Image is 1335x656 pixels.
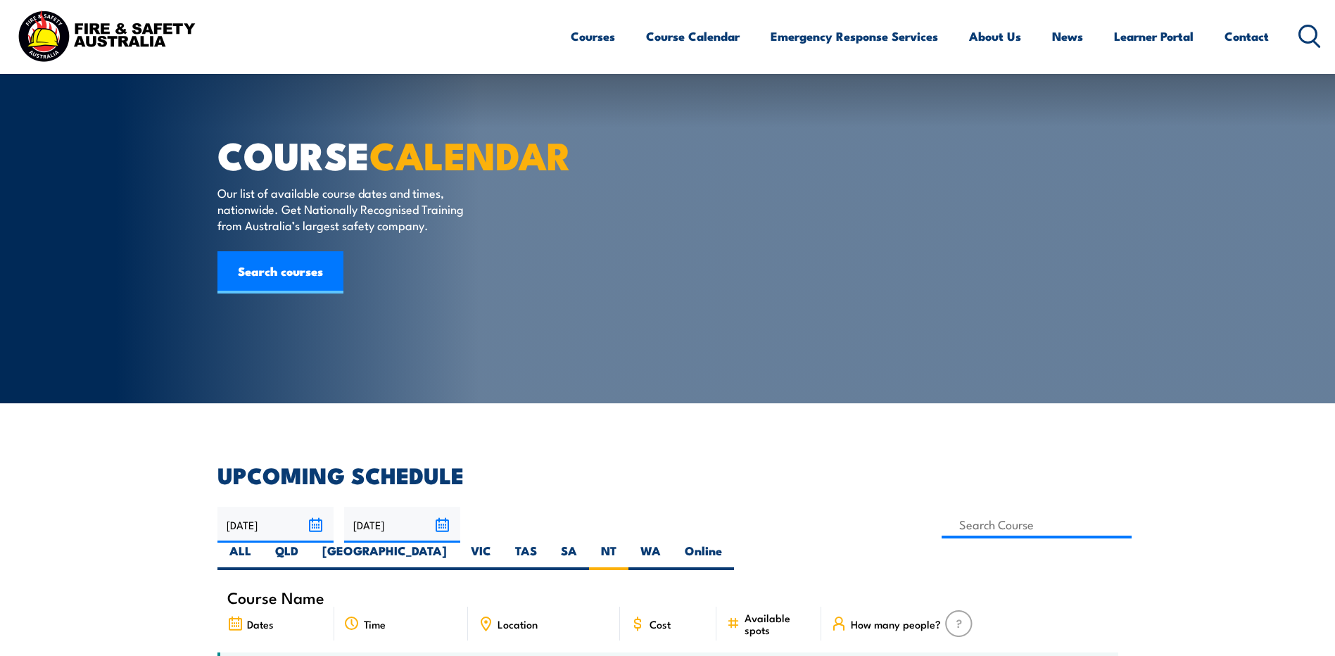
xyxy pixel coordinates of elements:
a: News [1052,18,1083,55]
a: Emergency Response Services [771,18,938,55]
span: Time [364,618,386,630]
label: ALL [217,543,263,570]
span: Available spots [745,612,811,636]
input: Search Course [942,511,1132,538]
label: QLD [263,543,310,570]
label: WA [628,543,673,570]
h1: COURSE [217,138,565,171]
label: Online [673,543,734,570]
span: Location [498,618,538,630]
span: How many people? [851,618,941,630]
a: Learner Portal [1114,18,1194,55]
a: Contact [1225,18,1269,55]
span: Cost [650,618,671,630]
a: Course Calendar [646,18,740,55]
label: VIC [459,543,503,570]
a: Courses [571,18,615,55]
label: TAS [503,543,549,570]
label: NT [589,543,628,570]
span: Course Name [227,591,324,603]
label: SA [549,543,589,570]
strong: CALENDAR [369,125,571,183]
a: About Us [969,18,1021,55]
h2: UPCOMING SCHEDULE [217,465,1118,484]
input: From date [217,507,334,543]
a: Search courses [217,251,343,294]
input: To date [344,507,460,543]
span: Dates [247,618,274,630]
label: [GEOGRAPHIC_DATA] [310,543,459,570]
p: Our list of available course dates and times, nationwide. Get Nationally Recognised Training from... [217,184,474,234]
